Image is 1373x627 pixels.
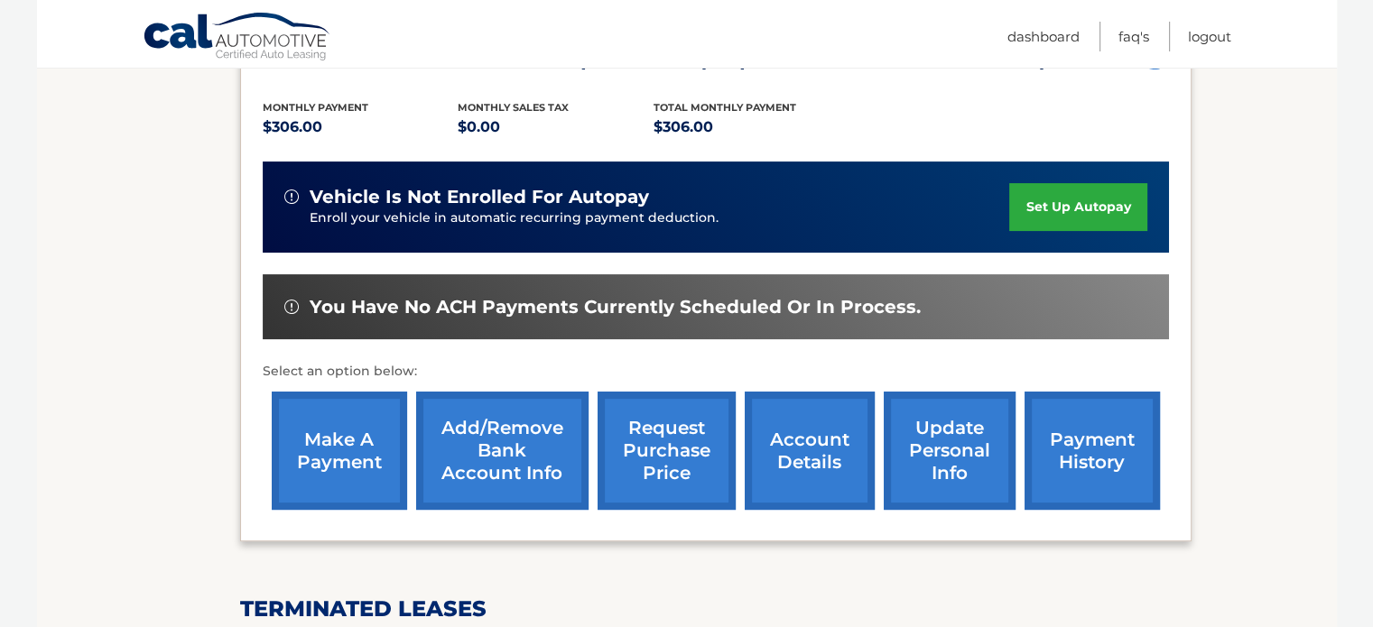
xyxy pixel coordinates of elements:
[310,296,921,318] span: You have no ACH payments currently scheduled or in process.
[310,186,649,208] span: vehicle is not enrolled for autopay
[240,595,1192,622] h2: terminated leases
[272,392,407,510] a: make a payment
[284,189,299,204] img: alert-white.svg
[310,208,1010,228] p: Enroll your vehicle in automatic recurring payment deduction.
[458,101,569,114] span: Monthly sales Tax
[284,300,299,314] img: alert-white.svg
[1009,183,1146,231] a: set up autopay
[458,115,654,140] p: $0.00
[263,101,368,114] span: Monthly Payment
[1025,392,1160,510] a: payment history
[654,101,796,114] span: Total Monthly Payment
[745,392,875,510] a: account details
[1007,22,1080,51] a: Dashboard
[1118,22,1149,51] a: FAQ's
[416,392,589,510] a: Add/Remove bank account info
[263,115,459,140] p: $306.00
[1188,22,1231,51] a: Logout
[654,115,849,140] p: $306.00
[263,361,1169,383] p: Select an option below:
[598,392,736,510] a: request purchase price
[143,12,332,64] a: Cal Automotive
[884,392,1016,510] a: update personal info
